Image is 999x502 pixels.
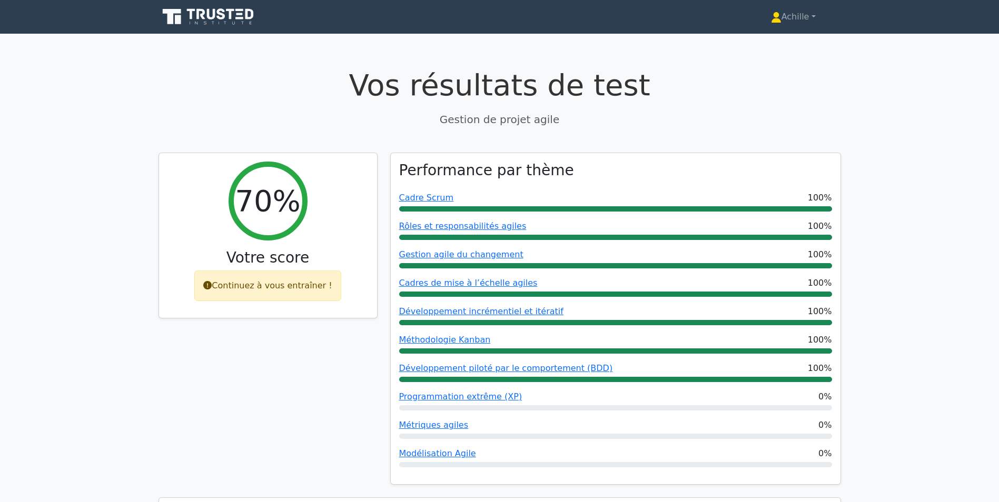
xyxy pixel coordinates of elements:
[808,220,832,233] span: 100%
[212,280,332,290] font: Continuez à vous entraîner !
[399,306,563,316] a: Développement incrémentiel et itératif
[235,183,300,218] h2: 70%
[399,221,527,231] a: Rôles et responsabilités agiles
[399,193,454,203] a: Cadre Scrum
[159,112,841,127] p: Gestion de projet agile
[782,12,809,22] font: Achille
[399,278,538,288] a: Cadres de mise à l’échelle agiles
[808,192,832,204] span: 100%
[808,277,832,289] span: 100%
[399,249,523,259] a: Gestion agile du changement
[808,362,832,375] span: 100%
[167,249,369,267] h3: Votre score
[818,419,832,431] span: 0%
[399,335,491,345] a: Méthodologie Kanban
[818,447,832,460] span: 0%
[399,420,469,430] a: Métriques agiles
[808,248,832,261] span: 100%
[818,390,832,403] span: 0%
[746,6,841,27] a: Achille
[808,334,832,346] span: 100%
[159,67,841,103] h1: Vos résultats de test
[399,391,522,401] a: Programmation extrême (XP)
[808,305,832,318] span: 100%
[399,363,613,373] a: Développement piloté par le comportement (BDD)
[399,162,574,179] h3: Performance par thème
[399,448,476,458] a: Modélisation Agile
